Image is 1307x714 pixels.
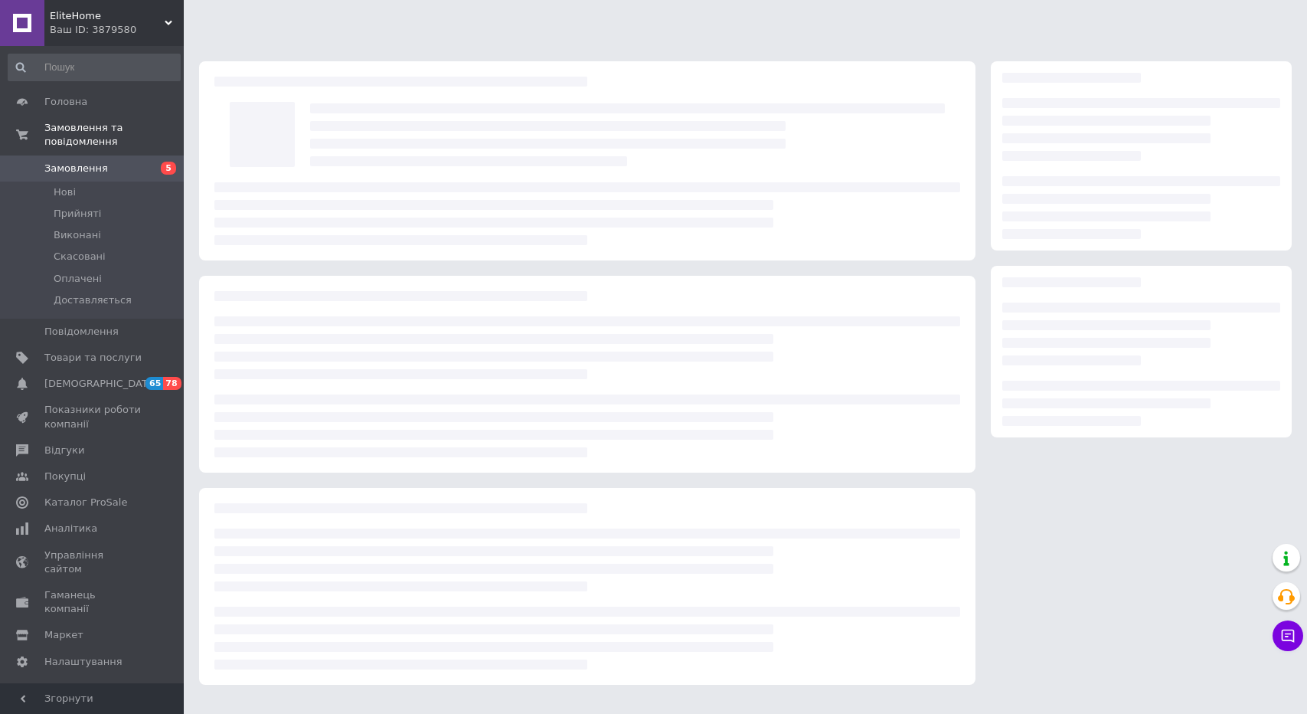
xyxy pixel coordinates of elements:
span: Оплачені [54,272,102,286]
span: Прийняті [54,207,101,221]
span: Виконані [54,228,101,242]
span: Замовлення та повідомлення [44,121,184,149]
span: Доставляється [54,293,132,307]
span: Замовлення [44,162,108,175]
span: Показники роботи компанії [44,403,142,431]
span: Головна [44,95,87,109]
span: Каталог ProSale [44,496,127,509]
span: Управління сайтом [44,549,142,576]
div: Ваш ID: 3879580 [50,23,184,37]
span: Маркет [44,628,83,642]
span: Покупці [44,470,86,483]
span: Аналітика [44,522,97,535]
span: 78 [163,377,181,390]
span: 5 [161,162,176,175]
span: EliteHome [50,9,165,23]
span: Товари та послуги [44,351,142,365]
span: [DEMOGRAPHIC_DATA] [44,377,158,391]
span: Нові [54,185,76,199]
button: Чат з покупцем [1273,621,1303,651]
input: Пошук [8,54,181,81]
span: Повідомлення [44,325,119,339]
span: 65 [145,377,163,390]
span: Гаманець компанії [44,588,142,616]
span: Відгуки [44,444,84,457]
span: Налаштування [44,655,123,669]
span: Скасовані [54,250,106,264]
